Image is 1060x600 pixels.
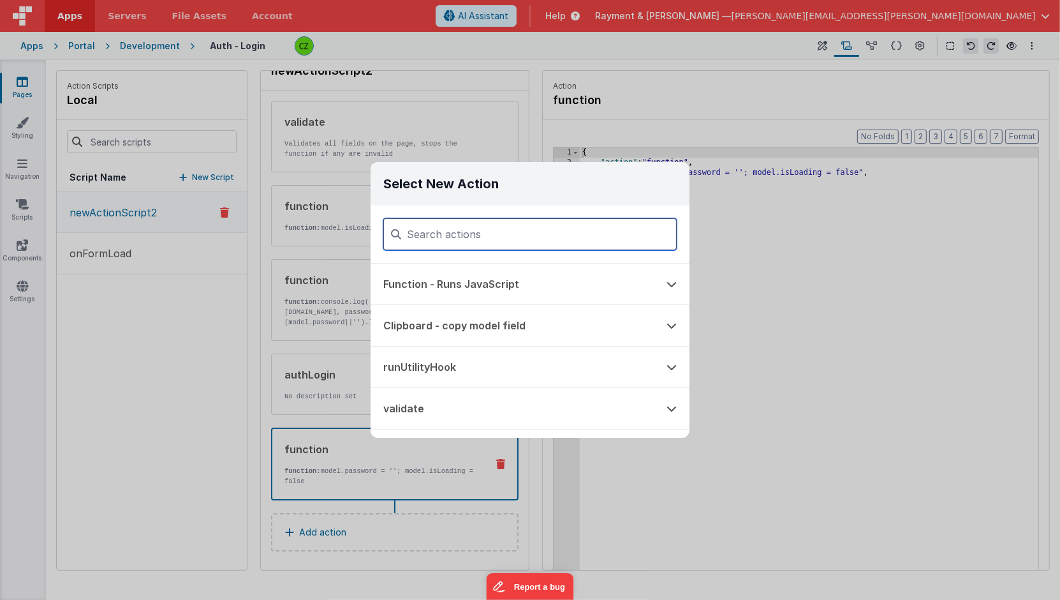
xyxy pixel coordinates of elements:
[371,305,654,346] button: Clipboard - copy model field
[371,347,654,387] button: runUtilityHook
[383,218,677,250] input: Search actions
[487,573,574,600] iframe: Marker.io feedback button
[371,264,654,304] button: Function - Runs JavaScript
[371,162,689,206] h3: Select New Action
[371,388,654,429] button: validate
[371,430,654,470] button: cookie - set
